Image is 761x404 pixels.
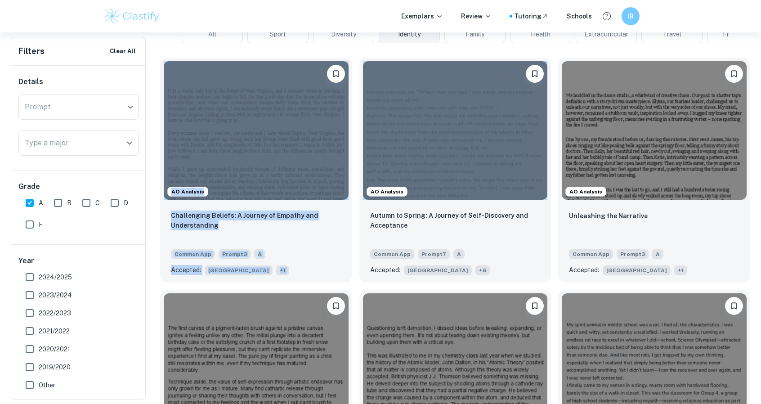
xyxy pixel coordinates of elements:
span: Diversity [331,29,356,39]
button: Bookmark [526,297,544,315]
span: All [208,29,216,39]
span: 2021/2022 [39,326,70,336]
span: + 1 [674,265,687,275]
span: Prompt 7 [418,249,450,259]
p: Accepted: [569,265,599,275]
span: + 6 [475,265,490,275]
span: 2024/2025 [39,272,72,282]
span: Other [39,380,55,390]
h6: Filters [18,45,45,58]
h6: Grade [18,181,139,192]
span: [GEOGRAPHIC_DATA] [205,265,273,275]
img: undefined Common App example thumbnail: Challenging Beliefs: A Journey of Empath [164,61,349,200]
button: Clear All [107,45,138,58]
h6: IB [626,11,636,21]
a: AO AnalysisBookmarkAutumn to Spring: A Journey of Self-Discovery and AcceptanceCommon AppPrompt7A... [359,58,551,283]
span: [GEOGRAPHIC_DATA] [603,265,671,275]
button: Bookmark [327,297,345,315]
span: A [453,249,465,259]
span: B [67,198,72,208]
span: 2022/2023 [39,308,71,318]
p: Unleashing the Narrative [569,211,648,221]
span: 2020/2021 [39,344,70,354]
span: AO Analysis [168,188,208,196]
span: 2023/2024 [39,290,72,300]
a: AO AnalysisBookmarkUnleashing the NarrativeCommon AppPrompt3AAccepted:[GEOGRAPHIC_DATA]+1 [558,58,750,283]
span: Extracurricular [584,29,628,39]
span: A [39,198,43,208]
a: Tutoring [514,11,549,21]
img: undefined Common App example thumbnail: Unleashing the Narrative [562,61,747,200]
p: Exemplars [401,11,443,21]
span: [GEOGRAPHIC_DATA] [404,265,472,275]
span: Sport [270,29,286,39]
span: AO Analysis [367,188,407,196]
span: 2019/2020 [39,362,71,372]
button: Bookmark [725,297,743,315]
span: AO Analysis [566,188,606,196]
span: C [95,198,100,208]
a: Schools [567,11,592,21]
h6: Year [18,256,139,266]
span: A [652,249,663,259]
span: + 1 [276,265,289,275]
span: Identity [398,29,421,39]
span: F [39,220,43,229]
img: Clastify logo [103,7,161,25]
span: Family [466,29,484,39]
span: Common App [569,249,613,259]
span: D [124,198,128,208]
span: A [254,249,265,259]
span: Common App [171,249,215,259]
img: undefined Common App example thumbnail: Autumn to Spring: A Journey of Self-Disc [363,61,548,200]
button: Help and Feedback [599,9,614,24]
span: Prompt 3 [219,249,251,259]
span: Friendship [723,29,753,39]
button: Bookmark [526,65,544,83]
p: Review [461,11,492,21]
p: Accepted: [370,265,400,275]
span: Travel [663,29,681,39]
button: IB [622,7,640,25]
button: Bookmark [725,65,743,83]
button: Open [123,137,136,149]
p: Challenging Beliefs: A Journey of Empathy and Understanding [171,211,341,230]
h6: Details [18,76,139,87]
a: AO AnalysisBookmarkChallenging Beliefs: A Journey of Empathy and UnderstandingCommon AppPrompt3AA... [160,58,352,283]
button: Bookmark [327,65,345,83]
span: Prompt 3 [617,249,649,259]
span: Common App [370,249,414,259]
p: Accepted: [171,265,201,275]
span: Health [531,29,551,39]
p: Autumn to Spring: A Journey of Self-Discovery and Acceptance [370,211,541,230]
